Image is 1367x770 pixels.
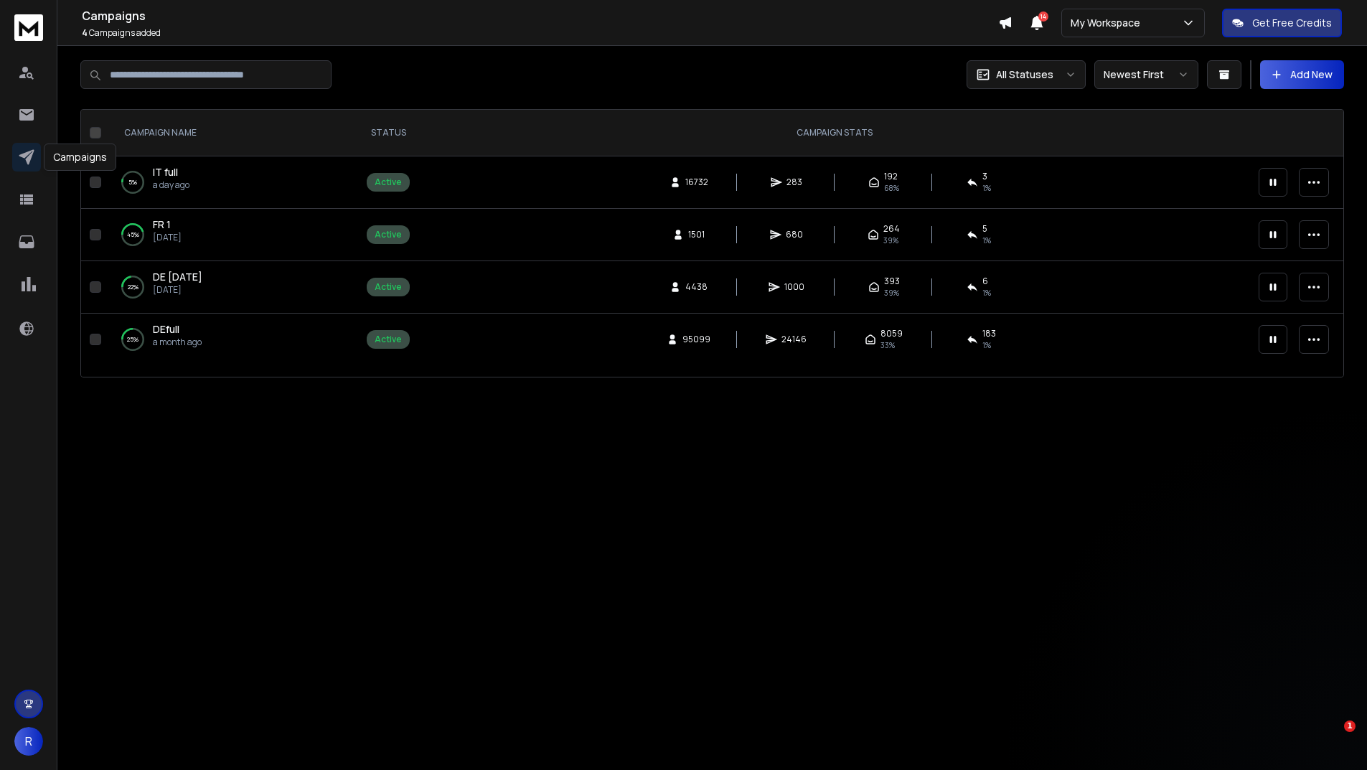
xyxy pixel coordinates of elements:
[685,281,708,293] span: 4438
[1038,11,1048,22] span: 14
[884,182,899,194] span: 68 %
[982,223,987,235] span: 5
[14,14,43,41] img: logo
[884,276,900,287] span: 393
[153,165,178,179] a: IT full
[982,276,988,287] span: 6
[982,287,991,299] span: 1 %
[784,281,804,293] span: 1000
[375,281,402,293] div: Active
[786,177,802,188] span: 283
[982,235,991,246] span: 1 %
[880,339,895,351] span: 33 %
[153,322,179,337] a: DEfull
[1252,16,1332,30] p: Get Free Credits
[1071,16,1146,30] p: My Workspace
[375,229,402,240] div: Active
[107,314,358,366] td: 25%DEfulla month ago
[1260,60,1344,89] button: Add New
[781,334,807,345] span: 24146
[153,337,202,348] p: a month ago
[14,727,43,756] button: R
[982,171,987,182] span: 3
[82,27,998,39] p: Campaigns added
[375,177,402,188] div: Active
[996,67,1053,82] p: All Statuses
[685,177,708,188] span: 16732
[375,334,402,345] div: Active
[107,209,358,261] td: 45%FR 1[DATE]
[107,110,358,156] th: CAMPAIGN NAME
[44,144,116,171] div: Campaigns
[128,175,137,189] p: 5 %
[107,156,358,209] td: 5%IT fulla day ago
[153,232,182,243] p: [DATE]
[153,284,202,296] p: [DATE]
[880,328,903,339] span: 8059
[82,7,998,24] h1: Campaigns
[1315,720,1349,755] iframe: Intercom live chat
[883,235,898,246] span: 39 %
[153,270,202,284] a: DE [DATE]
[128,280,138,294] p: 22 %
[1094,60,1198,89] button: Newest First
[127,332,138,347] p: 25 %
[883,223,900,235] span: 264
[153,179,189,191] p: a day ago
[153,217,171,232] a: FR 1
[1222,9,1342,37] button: Get Free Credits
[418,110,1250,156] th: CAMPAIGN STATS
[688,229,705,240] span: 1501
[82,27,88,39] span: 4
[884,171,898,182] span: 192
[982,182,991,194] span: 1 %
[982,328,996,339] span: 183
[884,287,899,299] span: 39 %
[153,270,202,283] span: DE [DATE]
[153,217,171,231] span: FR 1
[1344,720,1356,732] span: 1
[107,261,358,314] td: 22%DE [DATE][DATE]
[982,339,991,351] span: 1 %
[786,229,803,240] span: 680
[358,110,418,156] th: STATUS
[127,227,139,242] p: 45 %
[682,334,710,345] span: 95099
